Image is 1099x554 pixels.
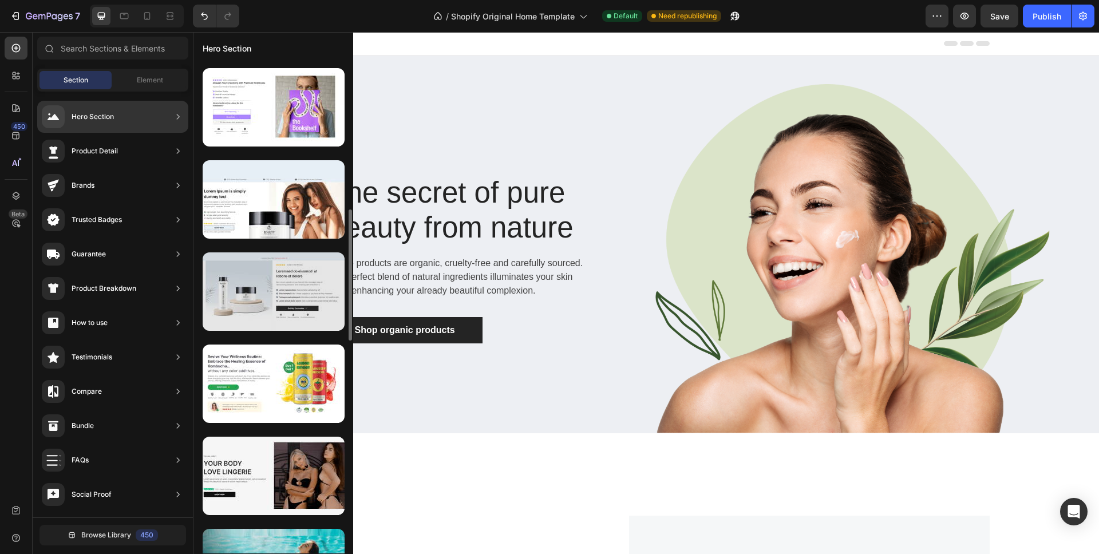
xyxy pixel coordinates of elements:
[75,9,80,23] p: 7
[1033,10,1061,22] div: Publish
[137,75,163,85] span: Element
[193,5,239,27] div: Undo/Redo
[446,10,449,22] span: /
[614,11,638,21] span: Default
[981,5,1018,27] button: Save
[72,386,102,397] div: Compare
[72,180,94,191] div: Brands
[990,11,1009,21] span: Save
[72,351,112,363] div: Testimonials
[81,530,131,540] span: Browse Library
[453,52,858,401] img: Alt Image
[72,283,136,294] div: Product Breakdown
[72,248,106,260] div: Guarantee
[136,529,158,541] div: 450
[11,122,27,131] div: 450
[658,11,717,21] span: Need republishing
[5,5,85,27] button: 7
[64,75,88,85] span: Section
[72,317,108,329] div: How to use
[37,37,188,60] input: Search Sections & Elements
[193,32,1099,554] iframe: To enrich screen reader interactions, please activate Accessibility in Grammarly extension settings
[72,214,122,225] div: Trusted Badges
[39,525,186,545] button: Browse Library450
[72,454,89,466] div: FAQs
[72,145,118,157] div: Product Detail
[1023,5,1071,27] button: Publish
[9,209,27,219] div: Beta
[72,489,112,500] div: Social Proof
[72,420,94,432] div: Bundle
[72,111,114,122] div: Hero Section
[1060,498,1088,525] div: Open Intercom Messenger
[451,10,575,22] span: Shopify Original Home Template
